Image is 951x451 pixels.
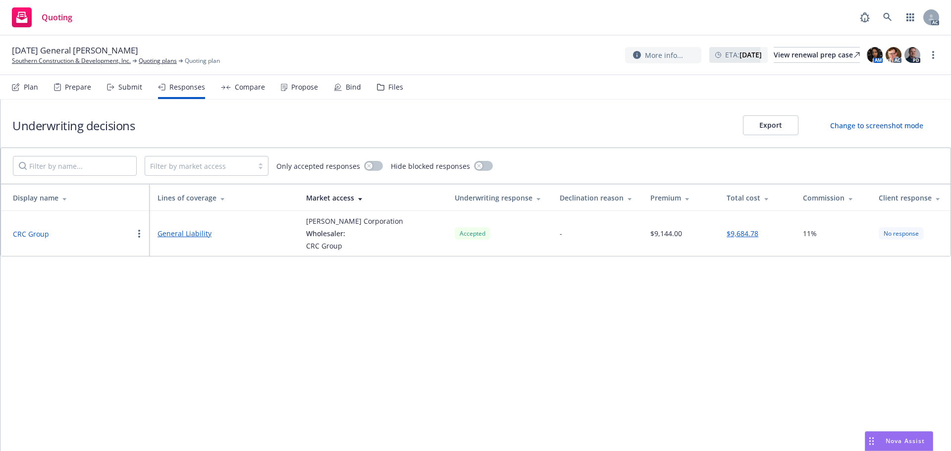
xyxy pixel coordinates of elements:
div: Submit [118,83,142,91]
img: photo [904,47,920,63]
span: Nova Assist [886,437,925,445]
div: Responses [169,83,205,91]
div: [PERSON_NAME] Corporation [306,216,403,226]
div: Total cost [727,193,787,203]
div: Prepare [65,83,91,91]
a: Quoting plans [139,56,177,65]
a: General Liability [158,228,290,239]
a: more [927,49,939,61]
div: CRC Group [306,241,403,251]
div: Underwriting response [455,193,544,203]
div: - [560,228,562,239]
span: Quoting [42,13,72,21]
img: photo [867,47,883,63]
div: Files [388,83,403,91]
div: Change to screenshot mode [830,120,923,131]
a: Quoting [8,3,76,31]
span: [DATE] General [PERSON_NAME] [12,45,138,56]
a: View renewal prep case [774,47,860,63]
button: Change to screenshot mode [814,115,939,135]
a: Search [878,7,898,27]
button: Nova Assist [865,431,933,451]
button: More info... [625,47,701,63]
div: Wholesaler: [306,228,403,239]
span: More info... [645,50,683,60]
div: Plan [24,83,38,91]
button: $9,684.78 [727,228,758,239]
button: CRC Group [13,229,49,239]
div: Display name [13,193,142,203]
div: Compare [235,83,265,91]
div: Drag to move [865,432,878,451]
div: Accepted [455,227,490,240]
img: photo [886,47,901,63]
a: Switch app [900,7,920,27]
strong: [DATE] [740,50,762,59]
span: 11% [803,228,817,239]
div: Lines of coverage [158,193,290,203]
span: ETA : [725,50,762,60]
div: Client response [879,193,943,203]
div: Bind [346,83,361,91]
div: Premium [650,193,711,203]
div: No response [879,227,924,240]
span: Quoting plan [185,56,220,65]
a: Report a Bug [855,7,875,27]
button: Export [743,115,798,135]
span: Only accepted responses [276,161,360,171]
div: Declination reason [560,193,634,203]
div: Commission [803,193,863,203]
input: Filter by name... [13,156,137,176]
h1: Underwriting decisions [12,117,135,134]
div: Propose [291,83,318,91]
span: Hide blocked responses [391,161,470,171]
div: $9,144.00 [650,228,682,239]
div: View renewal prep case [774,48,860,62]
a: Southern Construction & Development, Inc. [12,56,131,65]
div: Market access [306,193,439,203]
